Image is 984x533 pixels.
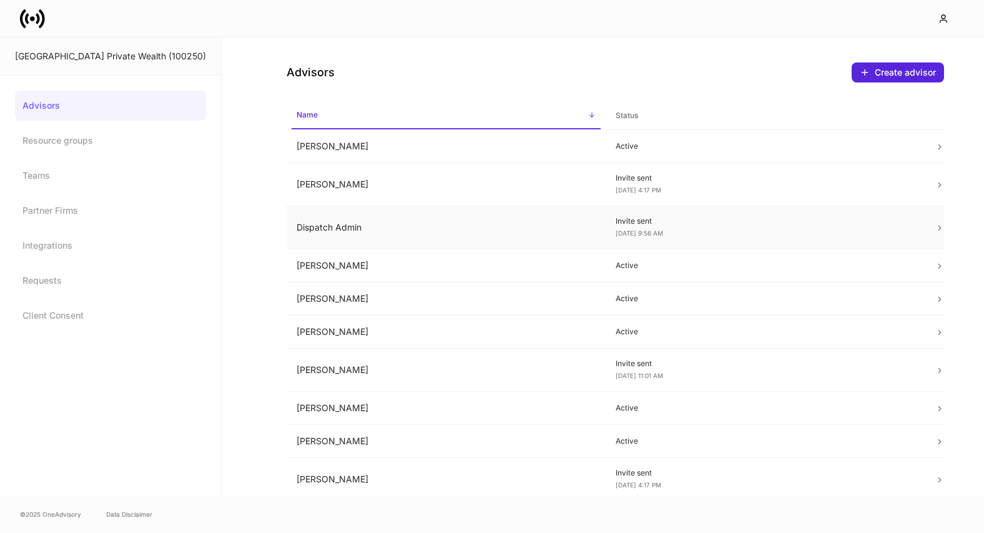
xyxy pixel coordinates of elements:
[287,130,606,163] td: [PERSON_NAME]
[616,327,915,337] p: Active
[287,65,335,80] h4: Advisors
[292,102,601,129] span: Name
[616,186,661,194] span: [DATE] 4:17 PM
[852,62,944,82] button: Create advisor
[15,161,206,191] a: Teams
[15,91,206,121] a: Advisors
[15,126,206,156] a: Resource groups
[611,103,920,129] span: Status
[616,403,915,413] p: Active
[616,261,915,271] p: Active
[297,109,318,121] h6: Name
[616,372,663,379] span: [DATE] 11:01 AM
[875,66,936,79] div: Create advisor
[616,359,915,369] p: Invite sent
[20,509,81,519] span: © 2025 OneAdvisory
[15,50,206,62] div: [GEOGRAPHIC_DATA] Private Wealth (100250)
[106,509,152,519] a: Data Disclaimer
[15,231,206,261] a: Integrations
[287,458,606,501] td: [PERSON_NAME]
[287,206,606,249] td: Dispatch Admin
[15,266,206,296] a: Requests
[616,173,915,183] p: Invite sent
[287,349,606,392] td: [PERSON_NAME]
[616,216,915,226] p: Invite sent
[616,436,915,446] p: Active
[616,481,661,489] span: [DATE] 4:17 PM
[287,425,606,458] td: [PERSON_NAME]
[616,141,915,151] p: Active
[287,249,606,282] td: [PERSON_NAME]
[287,316,606,349] td: [PERSON_NAME]
[287,282,606,316] td: [PERSON_NAME]
[15,196,206,226] a: Partner Firms
[15,301,206,331] a: Client Consent
[287,392,606,425] td: [PERSON_NAME]
[287,163,606,206] td: [PERSON_NAME]
[616,109,638,121] h6: Status
[616,468,915,478] p: Invite sent
[616,229,663,237] span: [DATE] 9:56 AM
[616,294,915,304] p: Active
